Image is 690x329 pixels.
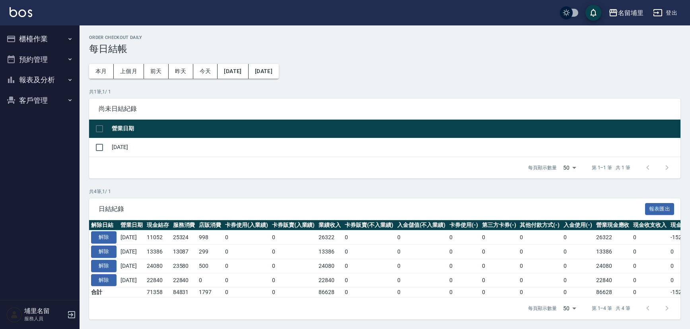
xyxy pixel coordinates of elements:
th: 卡券販賣(不入業績) [343,220,395,230]
button: 客戶管理 [3,90,76,111]
button: 解除 [91,246,117,258]
td: 0 [447,230,480,245]
td: 71358 [145,287,171,298]
td: 0 [631,230,669,245]
td: 0 [480,259,518,273]
td: 22840 [171,273,197,287]
button: 上個月 [114,64,144,79]
td: [DATE] [119,273,145,287]
td: 0 [343,273,395,287]
th: 入金儲值(不入業績) [395,220,448,230]
th: 現金收支收入 [631,220,669,230]
td: 24080 [317,259,343,273]
th: 入金使用(-) [562,220,594,230]
td: 0 [562,259,594,273]
th: 卡券使用(-) [447,220,480,230]
td: 0 [447,259,480,273]
td: [DATE] [119,245,145,259]
td: 0 [343,287,395,298]
td: 0 [395,273,448,287]
td: 0 [631,245,669,259]
td: 23580 [171,259,197,273]
button: 預約管理 [3,49,76,70]
p: 每頁顯示數量 [528,305,557,312]
h5: 埔里名留 [24,307,65,315]
td: 0 [223,287,270,298]
td: 0 [480,273,518,287]
p: 每頁顯示數量 [528,164,557,171]
td: 0 [518,245,562,259]
td: 0 [447,273,480,287]
td: 86628 [594,287,632,298]
td: 0 [480,230,518,245]
button: 櫃檯作業 [3,29,76,49]
p: 第 1–4 筆 共 4 筆 [592,305,630,312]
td: 0 [223,245,270,259]
h2: Order checkout daily [89,35,680,40]
td: 0 [480,245,518,259]
th: 營業現金應收 [594,220,632,230]
th: 營業日期 [110,120,680,138]
td: 500 [197,259,223,273]
td: 0 [270,230,317,245]
td: 0 [395,287,448,298]
button: 名留埔里 [605,5,647,21]
td: [DATE] [119,230,145,245]
td: 0 [223,259,270,273]
img: Person [6,307,22,323]
button: 本月 [89,64,114,79]
div: 名留埔里 [618,8,643,18]
td: [DATE] [119,259,145,273]
td: 0 [518,287,562,298]
button: 昨天 [169,64,193,79]
th: 第三方卡券(-) [480,220,518,230]
td: 299 [197,245,223,259]
td: 0 [270,245,317,259]
button: 解除 [91,260,117,272]
td: 998 [197,230,223,245]
td: 0 [480,287,518,298]
td: 0 [631,287,669,298]
td: 0 [631,273,669,287]
th: 服務消費 [171,220,197,230]
button: 今天 [193,64,218,79]
td: 26322 [594,230,632,245]
td: 24080 [145,259,171,273]
h3: 每日結帳 [89,43,680,54]
td: 0 [395,259,448,273]
td: 0 [343,259,395,273]
td: 0 [631,259,669,273]
td: 13386 [317,245,343,259]
td: 0 [395,230,448,245]
td: 0 [343,230,395,245]
td: 0 [447,287,480,298]
span: 尚未日結紀錄 [99,105,671,113]
button: 前天 [144,64,169,79]
td: 13386 [145,245,171,259]
td: 25324 [171,230,197,245]
td: 22840 [317,273,343,287]
div: 50 [560,157,579,178]
th: 店販消費 [197,220,223,230]
th: 其他付款方式(-) [518,220,562,230]
td: 0 [223,273,270,287]
p: 第 1–1 筆 共 1 筆 [592,164,630,171]
td: 26322 [317,230,343,245]
td: 11052 [145,230,171,245]
td: 0 [562,245,594,259]
td: 0 [270,273,317,287]
td: 84831 [171,287,197,298]
td: 13386 [594,245,632,259]
td: 0 [562,230,594,245]
div: 50 [560,298,579,319]
td: 24080 [594,259,632,273]
td: 0 [562,273,594,287]
td: 22840 [145,273,171,287]
td: 13087 [171,245,197,259]
td: 0 [395,245,448,259]
th: 卡券使用(入業績) [223,220,270,230]
td: 0 [518,230,562,245]
button: 報表匯出 [645,203,674,215]
td: 0 [270,287,317,298]
td: [DATE] [110,138,680,157]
